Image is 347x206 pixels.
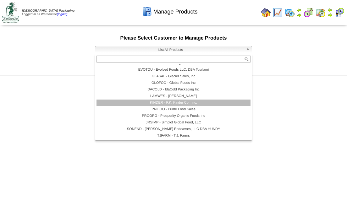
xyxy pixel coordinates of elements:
span: Please Select Customer to Manage Products [120,35,227,41]
li: PRIFOO - Prime Food Sales [96,106,251,113]
li: KINDER - P.K, Kinder Co., Inc. [96,100,251,106]
li: IDACOLD - IdaCold Packaging Inc. [96,86,251,93]
a: (logout) [57,13,68,16]
img: zoroco-logo-small.webp [2,2,19,23]
img: arrowleft.gif [297,8,302,13]
img: line_graph.gif [273,8,283,18]
img: arrowright.gif [297,13,302,18]
li: SONEND - [PERSON_NAME] Endeavors, LLC DBA HUNDY [96,126,251,133]
span: [DEMOGRAPHIC_DATA] Packaging [22,9,74,13]
img: arrowright.gif [328,13,333,18]
li: GLOFOO - Global Foods Inc [96,80,251,86]
li: EVOTOU - Evolved Foods LLC. DBA Tourlami [96,67,251,73]
span: List All Products [98,46,244,54]
img: cabinet.gif [142,7,152,17]
li: LAMWES - [PERSON_NAME] [96,93,251,100]
img: calendarblend.gif [304,8,314,18]
span: Manage Products [153,8,197,15]
li: PROORG - Prosperity Organic Foods Inc [96,113,251,119]
img: calendarinout.gif [316,8,326,18]
li: TJFARM - T.J. Farms [96,133,251,139]
li: GLASAL - Glacier Sales, Inc [96,73,251,80]
img: calendarprod.gif [285,8,295,18]
img: arrowleft.gif [328,8,333,13]
li: JRSIMP - Simplot Global Food, LLC [96,119,251,126]
span: Logged in as Warehouse [22,9,74,16]
img: calendarcustomer.gif [334,8,344,18]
